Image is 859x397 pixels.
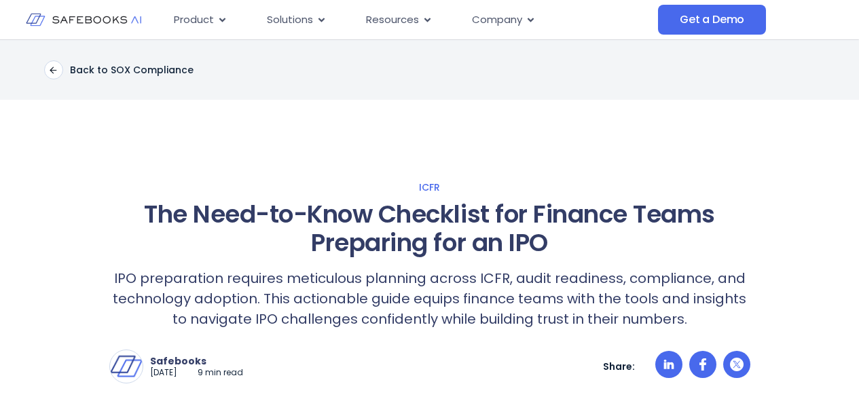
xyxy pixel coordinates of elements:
[150,367,177,379] p: [DATE]
[163,7,658,33] nav: Menu
[70,64,194,76] p: Back to SOX Compliance
[109,268,750,329] p: IPO preparation requires meticulous planning across ICFR, audit readiness, compliance, and techno...
[658,5,766,35] a: Get a Demo
[680,13,744,26] span: Get a Demo
[14,181,845,193] a: ICFR
[174,12,214,28] span: Product
[472,12,522,28] span: Company
[109,200,750,257] h1: The Need-to-Know Checklist for Finance Teams Preparing for an IPO
[44,60,194,79] a: Back to SOX Compliance
[163,7,658,33] div: Menu Toggle
[110,350,143,383] img: Safebooks
[198,367,243,379] p: 9 min read
[603,360,635,373] p: Share:
[366,12,419,28] span: Resources
[267,12,313,28] span: Solutions
[150,355,243,367] p: Safebooks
